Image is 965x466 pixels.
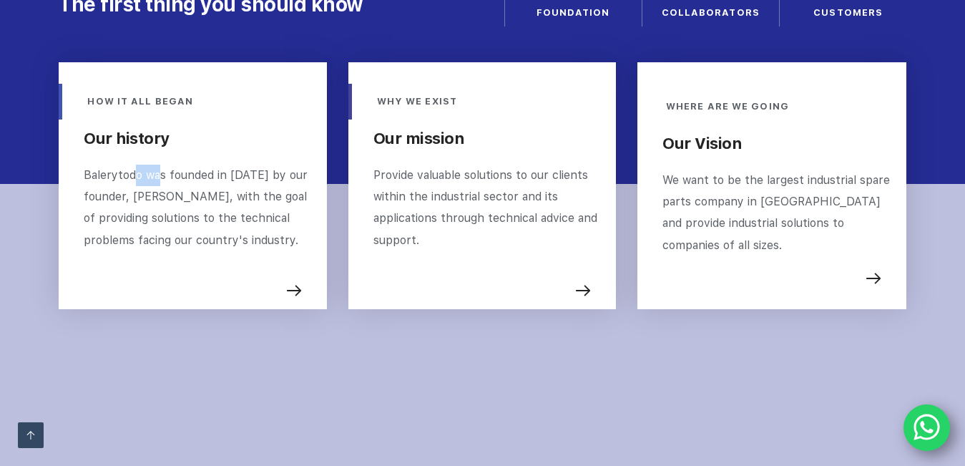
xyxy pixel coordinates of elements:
font: CUSTOMERS [813,7,883,18]
font: Our Vision [662,134,741,152]
font: COLLABORATORS [662,7,760,18]
font: Provide valuable solutions to our clients within the industrial sector and its applications throu... [373,168,601,247]
font: WHERE ARE WE GOING [666,101,789,112]
font: We want to be the largest industrial spare parts company in [GEOGRAPHIC_DATA] and provide industr... [662,173,893,252]
font: WHY WE EXIST [377,96,457,107]
font: HOW IT ALL BEGAN [87,96,193,107]
font: Our history [84,129,170,147]
font: FOUNDATION [537,7,610,18]
font: Our mission [373,129,464,147]
font: Balerytodo was founded in [DATE] by our founder, [PERSON_NAME], with the goal of providing soluti... [84,168,311,247]
a: Go up [18,422,44,448]
a: WhatsApp [903,404,951,452]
